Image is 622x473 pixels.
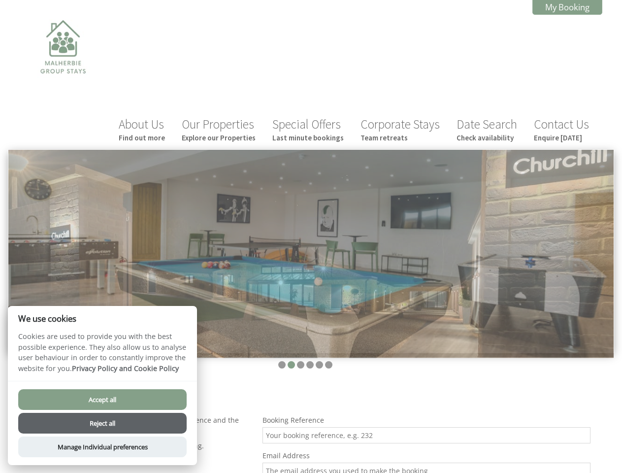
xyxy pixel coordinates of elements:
[360,133,440,142] small: Team retreats
[360,116,440,142] a: Corporate StaysTeam retreats
[262,415,590,425] label: Booking Reference
[18,389,187,410] button: Accept all
[457,116,517,142] a: Date SearchCheck availability
[457,133,517,142] small: Check availability
[182,116,256,142] a: Our PropertiesExplore our Properties
[272,133,344,142] small: Last minute bookings
[72,364,179,373] a: Privacy Policy and Cookie Policy
[14,14,112,112] img: Malherbie Group Stays
[262,427,590,443] input: Your booking reference, e.g. 232
[119,133,165,142] small: Find out more
[20,387,590,406] h1: View Booking
[18,437,187,457] button: Manage Individual preferences
[182,133,256,142] small: Explore our Properties
[8,331,197,381] p: Cookies are used to provide you with the best possible experience. They also allow us to analyse ...
[534,133,589,142] small: Enquire [DATE]
[18,413,187,434] button: Reject all
[272,116,344,142] a: Special OffersLast minute bookings
[119,116,165,142] a: About UsFind out more
[8,314,197,323] h2: We use cookies
[534,116,589,142] a: Contact UsEnquire [DATE]
[262,451,590,460] label: Email Address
